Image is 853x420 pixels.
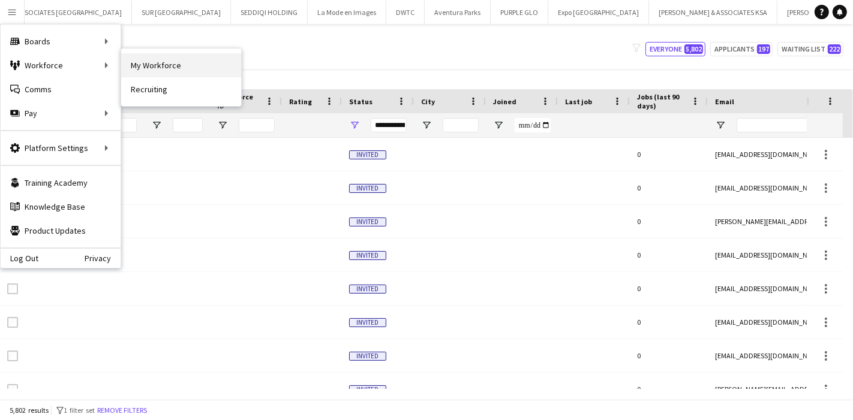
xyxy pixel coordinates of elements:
[64,406,95,415] span: 1 filter set
[493,97,516,106] span: Joined
[630,171,708,204] div: 0
[715,97,734,106] span: Email
[493,120,504,131] button: Open Filter Menu
[349,97,373,106] span: Status
[132,1,231,24] button: SUR [GEOGRAPHIC_DATA]
[443,118,479,132] input: City Filter Input
[7,317,18,328] input: Row Selection is disabled for this row (unchecked)
[757,44,770,54] span: 197
[421,120,432,131] button: Open Filter Menu
[1,253,38,263] a: Log Out
[777,42,843,56] button: Waiting list222
[1,195,121,219] a: Knowledge Base
[1,136,121,160] div: Platform Settings
[645,42,705,56] button: Everyone5,802
[107,118,137,132] input: First Name Filter Input
[630,339,708,372] div: 0
[7,384,18,395] input: Row Selection is disabled for this row (unchecked)
[548,1,649,24] button: Expo [GEOGRAPHIC_DATA]
[630,238,708,271] div: 0
[386,1,425,24] button: DWTC
[289,97,312,106] span: Rating
[217,120,228,131] button: Open Filter Menu
[777,1,848,24] button: [PERSON_NAME]
[349,318,386,327] span: Invited
[121,77,241,101] a: Recruiting
[231,1,308,24] button: SEDDIQI HOLDING
[7,350,18,361] input: Row Selection is disabled for this row (unchecked)
[173,118,203,132] input: Last Name Filter Input
[630,306,708,339] div: 0
[565,97,592,106] span: Last job
[515,118,551,132] input: Joined Filter Input
[425,1,491,24] button: Aventura Parks
[630,373,708,406] div: 0
[649,1,777,24] button: [PERSON_NAME] & ASSOCIATES KSA
[95,404,149,417] button: Remove filters
[308,1,386,24] button: La Mode en Images
[1,219,121,243] a: Product Updates
[349,251,386,260] span: Invited
[710,42,773,56] button: Applicants197
[491,1,548,24] button: PURPLE GLO
[684,44,703,54] span: 5,802
[828,44,841,54] span: 222
[630,205,708,238] div: 0
[85,253,121,263] a: Privacy
[7,283,18,294] input: Row Selection is disabled for this row (unchecked)
[1,53,121,77] div: Workforce
[349,150,386,159] span: Invited
[715,120,726,131] button: Open Filter Menu
[421,97,435,106] span: City
[1,29,121,53] div: Boards
[151,120,162,131] button: Open Filter Menu
[121,53,241,77] a: My Workforce
[1,77,121,101] a: Comms
[349,120,360,131] button: Open Filter Menu
[630,138,708,171] div: 0
[239,118,275,132] input: Workforce ID Filter Input
[349,385,386,394] span: Invited
[637,92,686,110] span: Jobs (last 90 days)
[349,184,386,193] span: Invited
[1,101,121,125] div: Pay
[349,217,386,226] span: Invited
[1,171,121,195] a: Training Academy
[349,285,386,294] span: Invited
[349,352,386,361] span: Invited
[630,272,708,305] div: 0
